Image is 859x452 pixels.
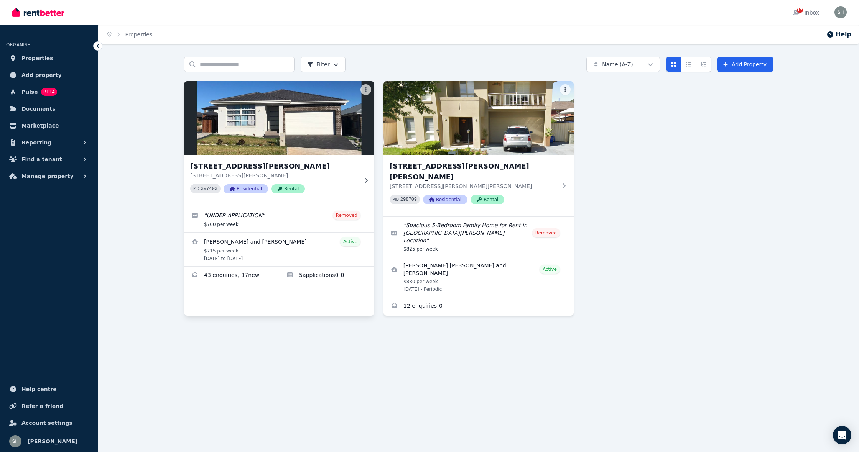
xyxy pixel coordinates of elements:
span: BETA [41,88,57,96]
a: Edit listing: Spacious 5-Bedroom Family Home for Rent in Prime Harrington Park Location [383,217,574,257]
button: Help [826,30,851,39]
h3: [STREET_ADDRESS][PERSON_NAME] [190,161,357,172]
nav: Breadcrumb [98,25,161,44]
img: 52 Mason Drive, Harrington Park [383,81,574,155]
span: Refer a friend [21,401,63,411]
button: Manage property [6,169,92,184]
img: 9 Rowan St, Oran Park [179,79,379,157]
button: Name (A-Z) [586,57,660,72]
span: Help centre [21,385,57,394]
button: Reporting [6,135,92,150]
button: More options [560,84,571,95]
a: Marketplace [6,118,92,133]
a: Account settings [6,415,92,431]
a: Enquiries for 52 Mason Drive, Harrington Park [383,297,574,316]
a: Properties [125,31,153,38]
button: Find a tenant [6,152,92,167]
span: Add property [21,70,62,80]
small: PID [193,187,199,191]
img: YI WANG [9,435,21,447]
a: Add property [6,67,92,83]
span: Name (A-Z) [602,61,633,68]
button: Expanded list view [696,57,711,72]
div: Open Intercom Messenger [833,426,851,444]
span: ORGANISE [6,42,30,47]
span: Account settings [21,418,72,427]
a: View details for Noah Kosrav and Ateya Catalina Fabian [184,233,374,266]
a: 9 Rowan St, Oran Park[STREET_ADDRESS][PERSON_NAME][STREET_ADDRESS][PERSON_NAME]PID 397403Resident... [184,81,374,206]
span: Documents [21,104,56,113]
span: Filter [307,61,330,68]
span: Pulse [21,87,38,97]
h3: [STREET_ADDRESS][PERSON_NAME][PERSON_NAME] [390,161,557,182]
p: [STREET_ADDRESS][PERSON_NAME][PERSON_NAME] [390,182,557,190]
p: [STREET_ADDRESS][PERSON_NAME] [190,172,357,179]
button: More options [360,84,371,95]
span: Properties [21,54,53,63]
a: Refer a friend [6,398,92,414]
a: Add Property [717,57,773,72]
div: View options [666,57,711,72]
span: Find a tenant [21,155,62,164]
a: 52 Mason Drive, Harrington Park[STREET_ADDRESS][PERSON_NAME][PERSON_NAME][STREET_ADDRESS][PERSON_... [383,81,574,216]
a: Help centre [6,382,92,397]
a: Applications for 9 Rowan St, Oran Park [279,267,374,285]
img: RentBetter [12,7,64,18]
span: 17 [797,8,803,13]
img: YI WANG [834,6,847,18]
span: Reporting [21,138,51,147]
a: PulseBETA [6,84,92,100]
button: Filter [301,57,346,72]
span: Manage property [21,172,74,181]
div: Inbox [792,9,819,16]
small: PID [393,197,399,201]
button: Card view [666,57,681,72]
span: Residential [224,184,268,193]
a: Enquiries for 9 Rowan St, Oran Park [184,267,279,285]
code: 397403 [201,186,217,192]
code: 298709 [400,197,417,202]
button: Compact list view [681,57,696,72]
span: Rental [271,184,305,193]
span: Rental [471,195,504,204]
a: Edit listing: UNDER APPLICATION [184,206,374,232]
span: Marketplace [21,121,59,130]
span: Residential [423,195,467,204]
a: View details for Diodoro david D'elia and Ana D'elia [383,257,574,297]
span: [PERSON_NAME] [28,437,77,446]
a: Documents [6,101,92,116]
a: Properties [6,51,92,66]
